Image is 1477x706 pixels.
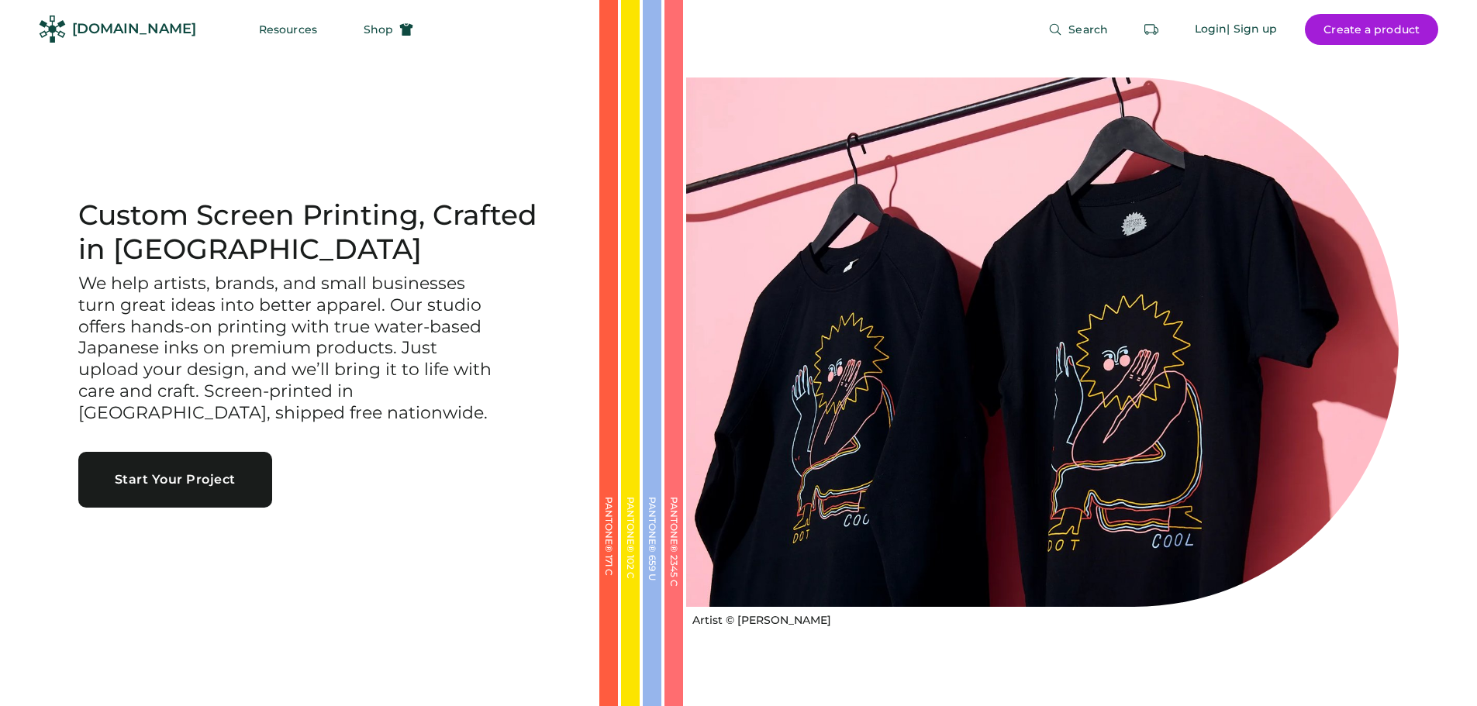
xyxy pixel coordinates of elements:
[345,14,432,45] button: Shop
[72,19,196,39] div: [DOMAIN_NAME]
[240,14,336,45] button: Resources
[39,15,66,43] img: Rendered Logo - Screens
[669,497,678,652] div: PANTONE® 2345 C
[1068,24,1108,35] span: Search
[1305,14,1438,45] button: Create a product
[78,452,272,508] button: Start Your Project
[1195,22,1227,37] div: Login
[692,613,831,629] div: Artist © [PERSON_NAME]
[686,607,831,629] a: Artist © [PERSON_NAME]
[78,198,562,267] h1: Custom Screen Printing, Crafted in [GEOGRAPHIC_DATA]
[1227,22,1277,37] div: | Sign up
[364,24,393,35] span: Shop
[1136,14,1167,45] button: Retrieve an order
[1030,14,1127,45] button: Search
[626,497,635,652] div: PANTONE® 102 C
[647,497,657,652] div: PANTONE® 659 U
[78,273,497,425] h3: We help artists, brands, and small businesses turn great ideas into better apparel. Our studio of...
[604,497,613,652] div: PANTONE® 171 C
